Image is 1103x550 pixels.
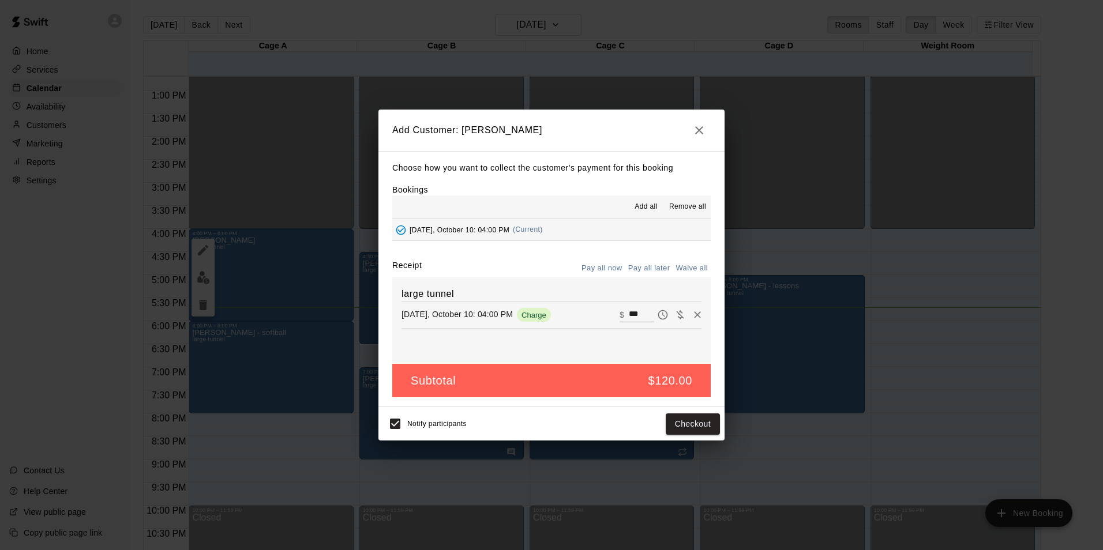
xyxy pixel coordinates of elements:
button: Checkout [666,413,720,435]
p: $ [620,309,624,321]
label: Bookings [392,185,428,194]
button: Waive all [673,259,711,277]
h6: large tunnel [402,287,701,302]
button: Pay all now [579,259,625,277]
button: Added - Collect Payment [392,221,410,239]
button: Added - Collect Payment[DATE], October 10: 04:00 PM(Current) [392,219,711,240]
h5: $120.00 [648,373,693,389]
span: Add all [635,201,658,213]
button: Add all [628,198,665,216]
button: Remove [689,306,706,323]
span: Pay later [654,309,671,319]
button: Pay all later [625,259,673,277]
button: Remove all [665,198,711,216]
p: Choose how you want to collect the customer's payment for this booking [392,161,711,175]
span: Charge [517,311,551,319]
p: [DATE], October 10: 04:00 PM [402,308,513,320]
span: Notify participants [407,420,467,428]
h2: Add Customer: [PERSON_NAME] [378,110,725,151]
label: Receipt [392,259,422,277]
span: (Current) [513,225,543,233]
span: Remove all [669,201,706,213]
span: Waive payment [671,309,689,319]
span: [DATE], October 10: 04:00 PM [410,225,509,233]
h5: Subtotal [411,373,456,389]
